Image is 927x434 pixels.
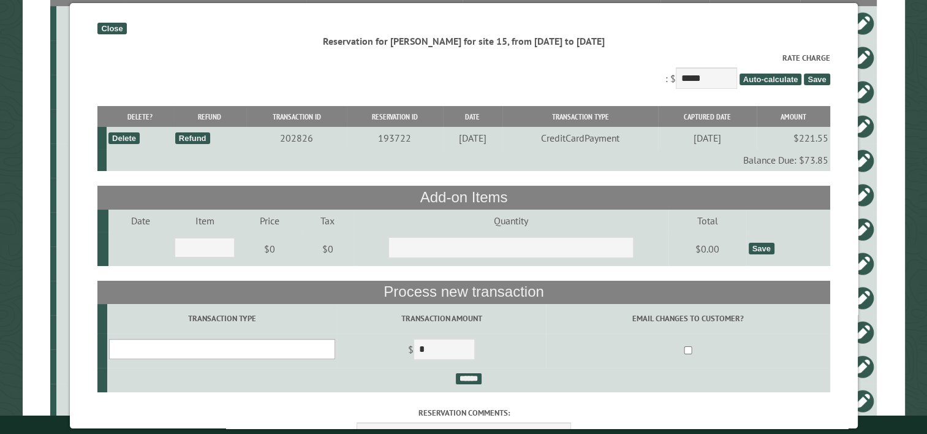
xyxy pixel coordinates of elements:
th: Amount [756,106,830,128]
td: $0.00 [668,232,746,266]
div: Close [97,23,126,34]
th: Transaction ID [246,106,347,128]
td: Quantity [352,210,668,232]
label: Reservation comments: [97,407,830,419]
div: DC6 [61,326,124,338]
div: 12 [61,154,124,167]
td: Balance Due: $73.85 [106,149,830,171]
td: $221.55 [756,127,830,149]
th: Reservation ID [347,106,442,128]
th: Add-on Items [97,186,830,209]
div: : $ [97,52,830,92]
th: Transaction Type [502,106,657,128]
span: Save [804,74,830,85]
th: Process new transaction [97,281,830,304]
div: 17 [61,223,124,235]
div: Save [748,243,774,254]
label: Rate Charge [97,52,830,64]
td: 202826 [246,127,347,149]
div: Reservation for [PERSON_NAME] for site 15, from [DATE] to [DATE] [97,34,830,48]
th: Captured Date [658,106,756,128]
div: 24 [61,120,124,132]
div: 42 [61,51,124,64]
div: Refund [175,132,210,144]
div: 29 [61,360,124,373]
td: [DATE] [658,127,756,149]
td: Total [668,210,746,232]
td: Date [108,210,173,232]
td: 193722 [347,127,442,149]
div: 1 [61,257,124,270]
td: CreditCardPayment [502,127,657,149]
td: [DATE] [442,127,502,149]
div: 11 [61,395,124,407]
label: Transaction Amount [339,313,543,324]
div: 15 [61,189,124,201]
div: 43 [61,86,124,98]
label: Email changes to customer? [548,313,828,324]
div: PM2 [61,292,124,304]
th: Refund [173,106,246,128]
td: Item [172,210,236,232]
label: Transaction Type [109,313,335,324]
th: Date [442,106,502,128]
td: Tax [302,210,352,232]
span: Auto-calculate [739,74,801,85]
td: $0 [236,232,302,266]
td: $0 [302,232,352,266]
td: Price [236,210,302,232]
div: 45 [61,17,124,29]
td: $ [337,333,546,368]
div: Delete [108,132,140,144]
th: Delete? [106,106,173,128]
